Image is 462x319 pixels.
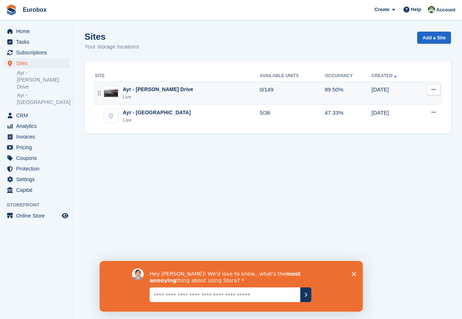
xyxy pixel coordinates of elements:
span: Subscriptions [16,47,60,58]
span: Create [375,6,389,13]
a: menu [4,47,69,58]
a: Ayr - [GEOGRAPHIC_DATA] [17,92,69,106]
td: 0/149 [260,82,325,105]
span: Storefront [7,201,73,209]
span: Account [436,6,455,14]
td: [DATE] [372,105,416,128]
p: Your storage locations [85,43,139,51]
span: Capital [16,185,60,195]
a: Ayr - [PERSON_NAME] Drive [17,69,69,90]
img: Image of Ayr - Whitfield Drive site [104,89,118,97]
span: Pricing [16,142,60,153]
td: 89.50% [325,82,371,105]
span: Home [16,26,60,36]
td: 5/36 [260,105,325,128]
div: Live [123,117,191,124]
img: Ayr - Holmston Road site image placeholder [104,109,118,123]
span: CRM [16,110,60,121]
a: Preview store [61,211,69,220]
a: menu [4,174,69,184]
th: Occupancy [325,70,371,82]
img: stora-icon-8386f47178a22dfd0bd8f6a31ec36ba5ce8667c1dd55bd0f319d3a0aa187defe.svg [6,4,17,15]
span: Help [411,6,421,13]
span: Settings [16,174,60,184]
a: menu [4,58,69,68]
span: Online Store [16,211,60,221]
div: Live [123,93,193,101]
iframe: Survey by David from Stora [100,261,363,312]
span: Analytics [16,121,60,131]
div: Ayr - [PERSON_NAME] Drive [123,86,193,93]
a: menu [4,37,69,47]
div: Ayr - [GEOGRAPHIC_DATA] [123,109,191,117]
a: menu [4,164,69,174]
h1: Sites [85,32,139,42]
a: menu [4,153,69,163]
a: Eurobox [20,4,50,16]
span: Tasks [16,37,60,47]
td: [DATE] [372,82,416,105]
span: Sites [16,58,60,68]
th: Available Units [260,70,325,82]
span: Coupons [16,153,60,163]
span: Protection [16,164,60,174]
a: menu [4,110,69,121]
a: menu [4,185,69,195]
a: menu [4,132,69,142]
a: Created [372,73,398,78]
span: Invoices [16,132,60,142]
a: menu [4,26,69,36]
a: Add a Site [417,32,451,44]
td: 47.33% [325,105,371,128]
img: Lorna Russell [428,6,435,13]
a: menu [4,211,69,221]
th: Site [93,70,260,82]
a: menu [4,121,69,131]
a: menu [4,142,69,153]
